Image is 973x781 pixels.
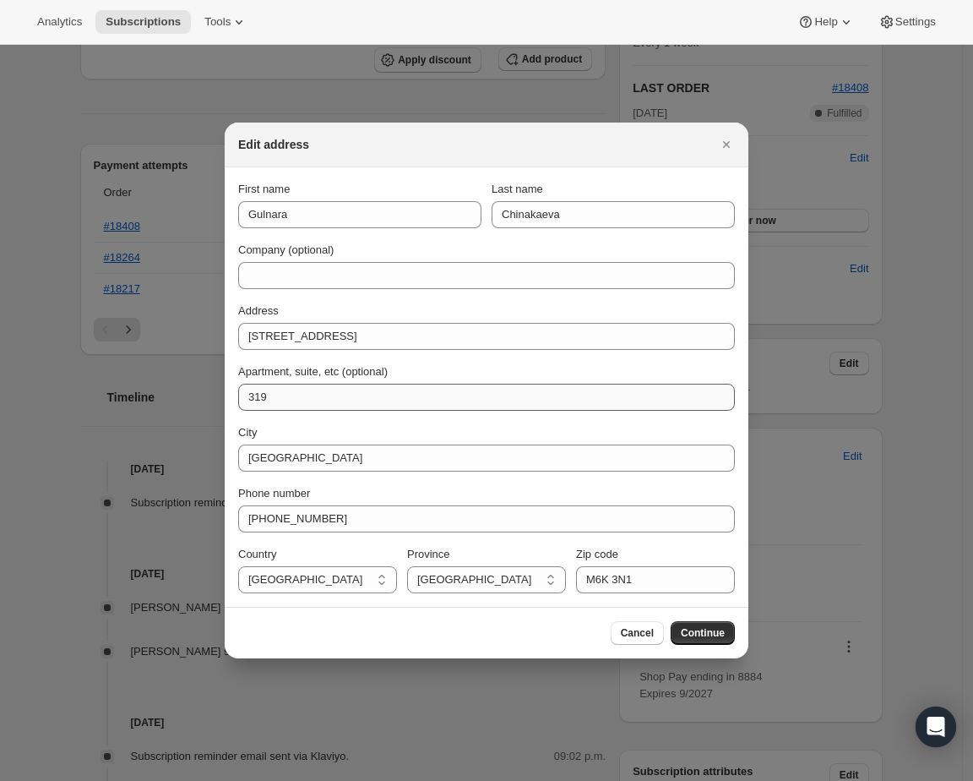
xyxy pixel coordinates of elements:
[204,15,231,29] span: Tools
[492,183,543,195] span: Last name
[194,10,258,34] button: Tools
[916,707,956,747] div: Open Intercom Messenger
[238,136,309,153] h2: Edit address
[868,10,946,34] button: Settings
[238,426,257,439] span: City
[895,15,936,29] span: Settings
[407,548,450,560] span: Province
[611,621,664,645] button: Cancel
[681,626,725,640] span: Continue
[576,548,618,560] span: Zip code
[814,15,837,29] span: Help
[238,365,388,378] span: Apartment, suite, etc (optional)
[715,133,738,156] button: Close
[238,183,290,195] span: First name
[787,10,864,34] button: Help
[238,243,334,256] span: Company (optional)
[95,10,191,34] button: Subscriptions
[238,548,277,560] span: Country
[37,15,82,29] span: Analytics
[238,304,279,317] span: Address
[671,621,735,645] button: Continue
[621,626,654,640] span: Cancel
[106,15,181,29] span: Subscriptions
[27,10,92,34] button: Analytics
[238,487,310,500] span: Phone number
